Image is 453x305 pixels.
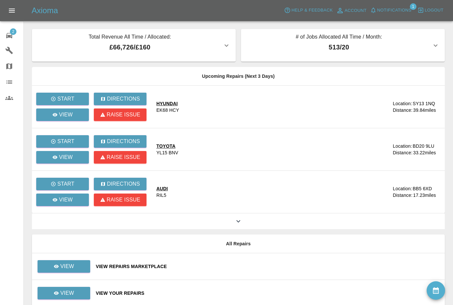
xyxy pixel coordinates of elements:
span: Account [345,7,367,15]
button: Logout [416,5,445,15]
div: Location: [393,100,412,107]
button: Raise issue [94,194,147,206]
p: Raise issue [107,153,140,161]
div: EK68 HCY [156,107,179,113]
button: Start [36,93,89,105]
div: Location: [393,185,412,192]
a: View [37,290,91,295]
a: View [36,108,89,121]
button: Open drawer [4,3,20,18]
p: Directions [107,180,140,188]
div: HYUNDAI [156,100,179,107]
a: TOYOTAYL15 BNV [156,143,387,156]
div: TOYOTA [156,143,178,149]
div: Location: [393,143,412,149]
a: View Repairs Marketplace [96,263,440,270]
th: All Repairs [32,234,445,253]
div: BD20 9LU [413,143,434,149]
a: Location:SY13 1NQDistance:39.84miles [393,100,440,113]
button: Directions [94,178,147,190]
button: Raise issue [94,108,147,121]
p: View [60,262,74,270]
button: availability [427,281,445,300]
a: HYUNDAIEK68 HCY [156,100,387,113]
a: View [36,151,89,164]
div: 33.22 miles [413,149,440,156]
span: 2 [10,28,16,35]
p: 513 / 20 [246,42,432,52]
span: 1 [410,3,416,10]
a: Location:BB5 6XDDistance:17.23miles [393,185,440,198]
div: Distance: [393,192,413,198]
p: Directions [107,95,140,103]
div: 39.84 miles [413,107,440,113]
button: Notifications [368,5,413,15]
span: Notifications [377,7,412,14]
div: YL15 BNV [156,149,178,156]
button: Total Revenue All Time / Allocated:£66,726/£160 [32,29,236,62]
div: AUDI [156,185,168,192]
a: View [36,194,89,206]
span: Logout [425,7,443,14]
p: View [60,289,74,297]
button: Start [36,135,89,148]
a: AUDIRIL5 [156,185,387,198]
span: Help & Feedback [291,7,333,14]
button: Help & Feedback [282,5,334,15]
div: 17.23 miles [413,192,440,198]
button: Start [36,178,89,190]
a: View Your Repairs [96,290,440,296]
a: Account [334,5,368,16]
p: £66,726 / £160 [37,42,223,52]
button: Directions [94,93,147,105]
h5: Axioma [32,5,58,16]
button: # of Jobs Allocated All Time / Month:513/20 [241,29,445,62]
div: BB5 6XD [413,185,432,192]
p: Start [57,95,74,103]
button: Directions [94,135,147,148]
th: Upcoming Repairs (Next 3 Days) [32,67,445,86]
a: View [38,287,90,299]
p: View [59,111,73,119]
p: Total Revenue All Time / Allocated: [37,33,223,42]
p: Directions [107,137,140,145]
p: View [59,153,73,161]
a: Location:BD20 9LUDistance:33.22miles [393,143,440,156]
a: View [37,263,91,269]
div: Distance: [393,149,413,156]
p: Start [57,180,74,188]
div: Distance: [393,107,413,113]
p: Raise issue [107,196,140,204]
p: Start [57,137,74,145]
div: SY13 1NQ [413,100,435,107]
button: Raise issue [94,151,147,164]
p: View [59,196,73,204]
p: # of Jobs Allocated All Time / Month: [246,33,432,42]
a: View [38,260,90,273]
p: Raise issue [107,111,140,119]
div: RIL5 [156,192,166,198]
